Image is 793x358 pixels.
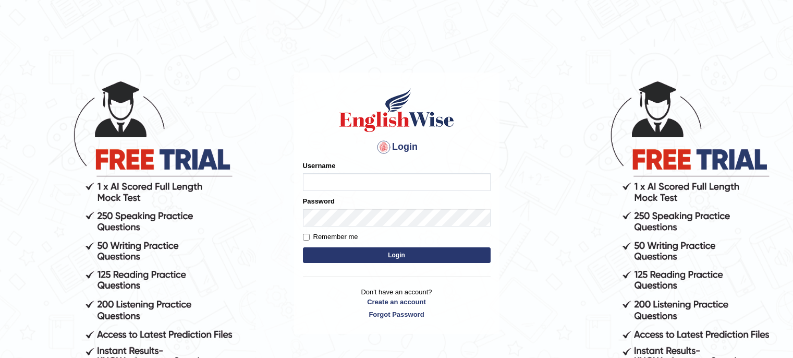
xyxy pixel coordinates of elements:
label: Password [303,196,335,206]
img: Logo of English Wise sign in for intelligent practice with AI [337,87,456,134]
button: Login [303,247,491,263]
a: Create an account [303,297,491,307]
label: Username [303,161,336,171]
h4: Login [303,139,491,156]
a: Forgot Password [303,309,491,319]
input: Remember me [303,234,310,241]
p: Don't have an account? [303,287,491,319]
label: Remember me [303,232,358,242]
